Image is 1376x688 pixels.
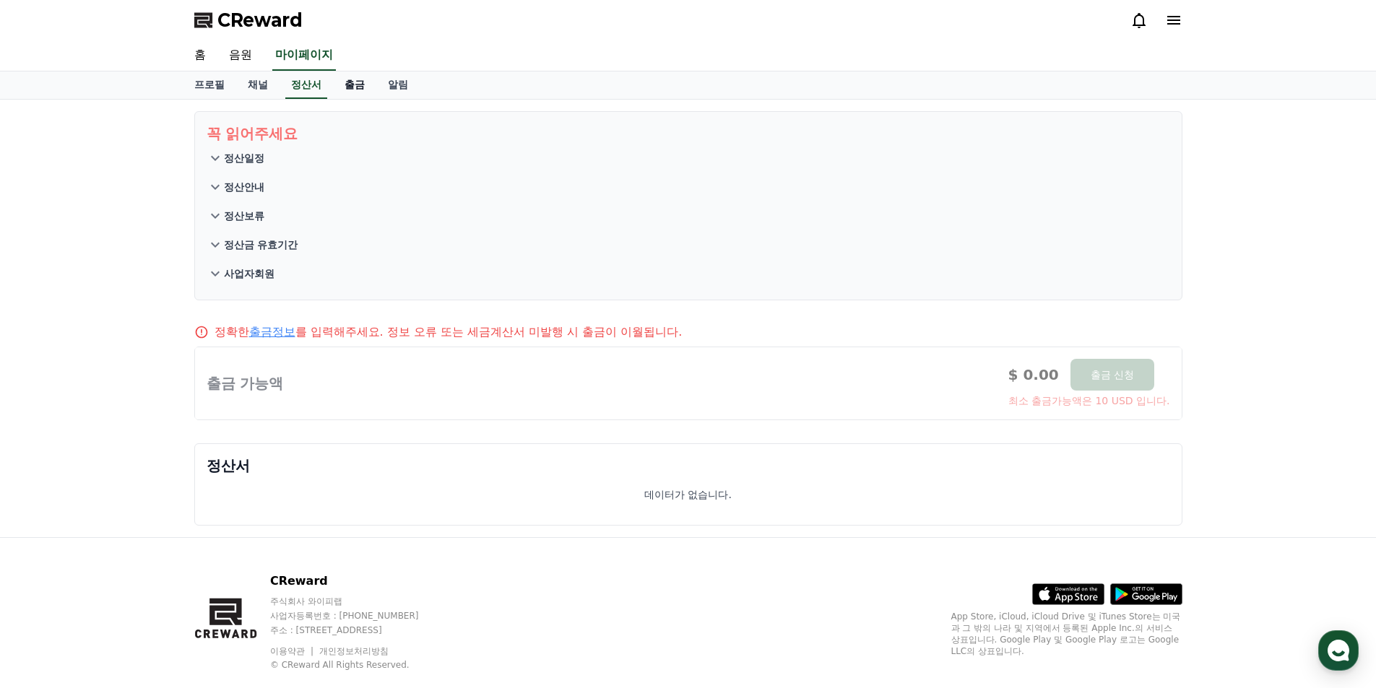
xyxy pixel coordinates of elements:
p: 사업자회원 [224,266,274,281]
a: 대화 [95,458,186,494]
a: 홈 [183,40,217,71]
a: 개인정보처리방침 [319,646,389,656]
a: 설정 [186,458,277,494]
a: 정산서 [285,71,327,99]
p: © CReward All Rights Reserved. [270,659,446,671]
p: CReward [270,572,446,590]
a: 음원 [217,40,264,71]
p: 정산서 [207,456,1170,476]
button: 정산일정 [207,144,1170,173]
p: 꼭 읽어주세요 [207,123,1170,144]
a: 출금 [333,71,376,99]
p: 정산일정 [224,151,264,165]
p: 정산안내 [224,180,264,194]
a: 알림 [376,71,420,99]
a: 이용약관 [270,646,316,656]
a: CReward [194,9,303,32]
a: 채널 [236,71,280,99]
p: 정산금 유효기간 [224,238,298,252]
a: 출금정보 [249,325,295,339]
a: 프로필 [183,71,236,99]
button: 정산금 유효기간 [207,230,1170,259]
span: 홈 [46,479,54,491]
button: 정산안내 [207,173,1170,201]
p: App Store, iCloud, iCloud Drive 및 iTunes Store는 미국과 그 밖의 나라 및 지역에서 등록된 Apple Inc.의 서비스 상표입니다. Goo... [951,611,1182,657]
p: 정산보류 [224,209,264,223]
a: 마이페이지 [272,40,336,71]
p: 주소 : [STREET_ADDRESS] [270,624,446,636]
p: 사업자등록번호 : [PHONE_NUMBER] [270,610,446,622]
a: 홈 [4,458,95,494]
button: 정산보류 [207,201,1170,230]
p: 데이터가 없습니다. [644,487,732,502]
span: 대화 [132,480,150,492]
span: CReward [217,9,303,32]
span: 설정 [223,479,241,491]
p: 정확한 를 입력해주세요. 정보 오류 또는 세금계산서 미발행 시 출금이 이월됩니다. [215,323,683,341]
button: 사업자회원 [207,259,1170,288]
p: 주식회사 와이피랩 [270,596,446,607]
